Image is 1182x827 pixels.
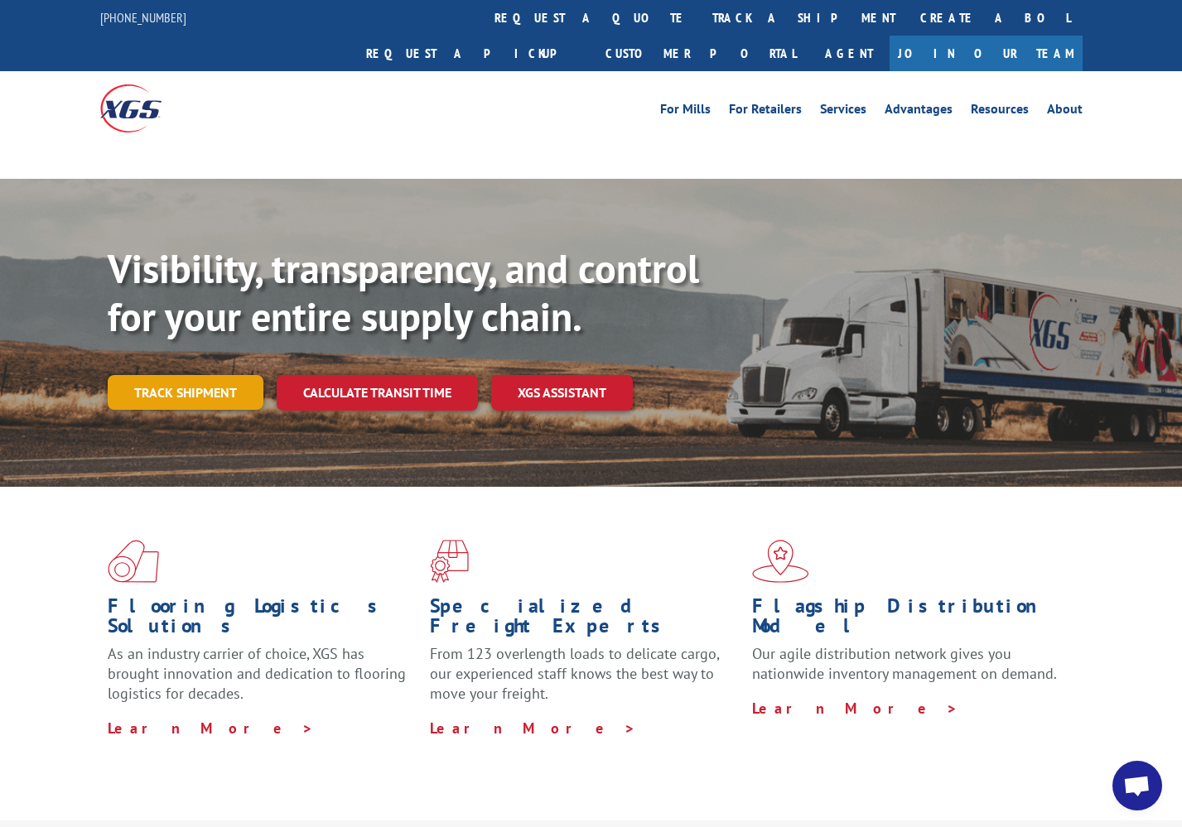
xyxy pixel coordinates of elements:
[890,36,1083,71] a: Join Our Team
[430,540,469,583] img: xgs-icon-focused-on-flooring-red
[108,644,406,703] span: As an industry carrier of choice, XGS has brought innovation and dedication to flooring logistics...
[752,540,809,583] img: xgs-icon-flagship-distribution-model-red
[729,103,802,121] a: For Retailers
[752,699,958,718] a: Learn More >
[100,9,186,26] a: [PHONE_NUMBER]
[752,644,1057,683] span: Our agile distribution network gives you nationwide inventory management on demand.
[430,719,636,738] a: Learn More >
[277,375,478,411] a: Calculate transit time
[1112,761,1162,810] div: Open chat
[593,36,808,71] a: Customer Portal
[108,540,159,583] img: xgs-icon-total-supply-chain-intelligence-red
[1047,103,1083,121] a: About
[820,103,866,121] a: Services
[885,103,953,121] a: Advantages
[808,36,890,71] a: Agent
[108,375,263,410] a: Track shipment
[430,644,740,718] p: From 123 overlength loads to delicate cargo, our experienced staff knows the best way to move you...
[108,719,314,738] a: Learn More >
[491,375,633,411] a: XGS ASSISTANT
[108,243,699,342] b: Visibility, transparency, and control for your entire supply chain.
[430,596,740,644] h1: Specialized Freight Experts
[752,596,1062,644] h1: Flagship Distribution Model
[354,36,593,71] a: Request a pickup
[971,103,1029,121] a: Resources
[660,103,711,121] a: For Mills
[108,596,417,644] h1: Flooring Logistics Solutions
